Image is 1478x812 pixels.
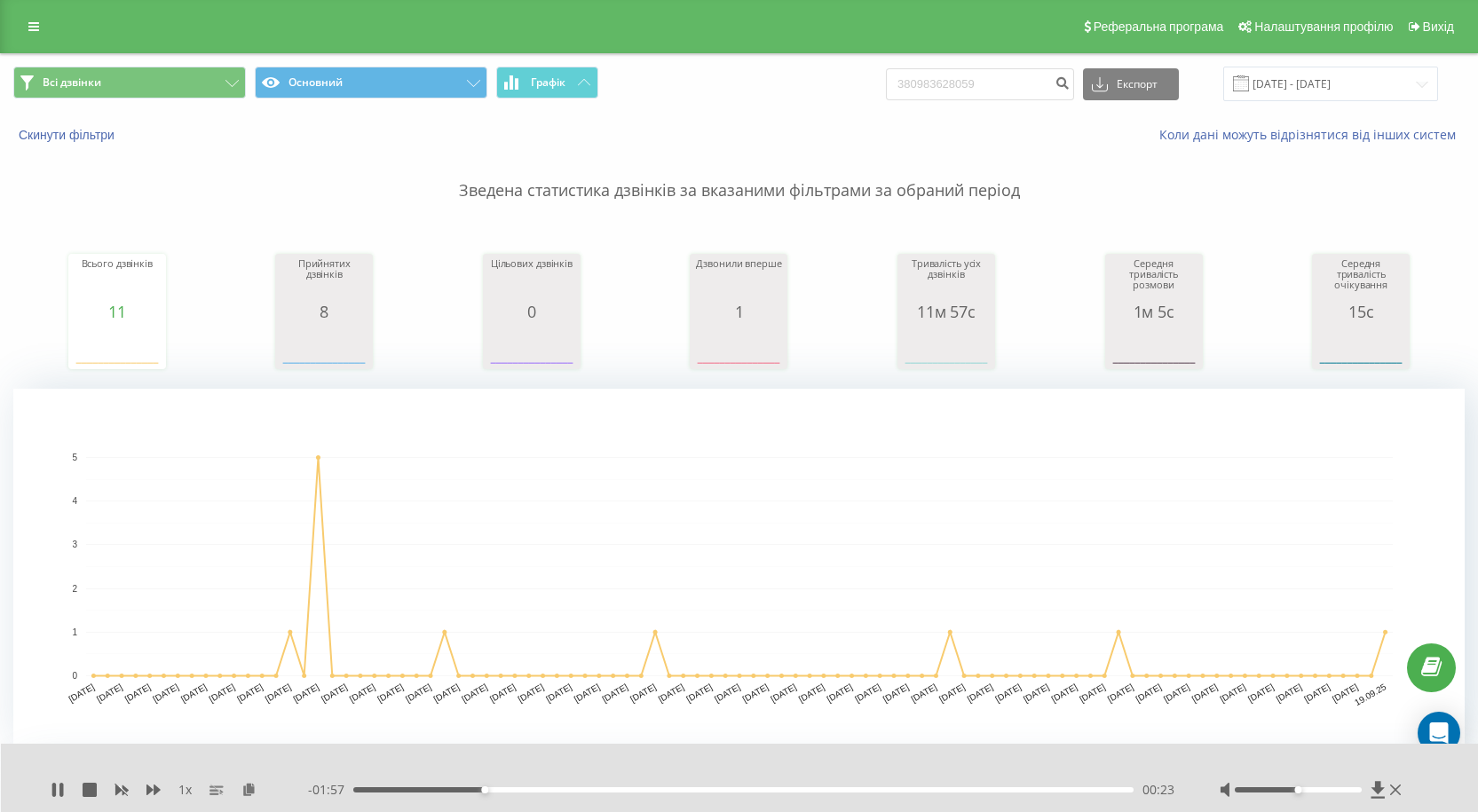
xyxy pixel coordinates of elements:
[1246,682,1276,704] text: [DATE]
[320,682,349,704] text: [DATE]
[487,258,576,303] div: Цільових дзвінків
[1106,682,1135,704] text: [DATE]
[73,320,162,374] svg: A chart.
[853,682,882,704] text: [DATE]
[73,303,162,320] div: 11
[797,682,826,704] text: [DATE]
[1050,682,1079,704] text: [DATE]
[1218,682,1247,704] text: [DATE]
[1094,20,1224,34] span: Реферальна програма
[72,627,77,637] text: 1
[517,682,546,704] text: [DATE]
[72,453,77,462] text: 5
[1110,320,1198,374] svg: A chart.
[432,682,462,704] text: [DATE]
[741,682,771,704] text: [DATE]
[481,786,488,793] div: Accessibility label
[1423,20,1454,34] span: Вихід
[280,258,368,303] div: Прийнятих дзвінків
[826,682,855,704] text: [DATE]
[713,682,742,704] text: [DATE]
[291,682,320,704] text: [DATE]
[694,320,783,374] svg: A chart.
[628,682,658,704] text: [DATE]
[993,682,1023,704] text: [DATE]
[886,68,1074,100] input: Пошук за номером
[966,682,995,704] text: [DATE]
[1254,20,1393,34] span: Налаштування профілю
[1134,682,1163,704] text: [DATE]
[13,144,1465,202] p: Зведена статистика дзвінків за вказаними фільтрами за обраний період
[487,320,576,374] svg: A chart.
[1331,682,1360,704] text: [DATE]
[178,781,192,799] span: 1 x
[684,682,714,704] text: [DATE]
[496,67,598,99] button: Графік
[1078,682,1107,704] text: [DATE]
[348,682,377,704] text: [DATE]
[1353,682,1388,707] text: 19.09.25
[404,682,433,704] text: [DATE]
[1159,126,1465,143] a: Коли дані можуть відрізнятися вiд інших систем
[1302,682,1332,704] text: [DATE]
[1083,68,1179,100] button: Експорт
[308,781,353,799] span: - 01:57
[1142,781,1174,799] span: 00:23
[73,258,162,303] div: Всього дзвінків
[72,540,77,550] text: 3
[657,682,686,704] text: [DATE]
[179,682,209,704] text: [DATE]
[280,303,368,320] div: 8
[902,303,991,320] div: 11м 57с
[1110,258,1198,303] div: Середня тривалість розмови
[573,682,602,704] text: [DATE]
[72,496,77,506] text: 4
[1275,682,1304,704] text: [DATE]
[544,682,573,704] text: [DATE]
[280,320,368,374] svg: A chart.
[375,682,405,704] text: [DATE]
[72,671,77,681] text: 0
[151,682,180,704] text: [DATE]
[95,682,124,704] text: [DATE]
[694,258,783,303] div: Дзвонили вперше
[694,303,783,320] div: 1
[1190,682,1220,704] text: [DATE]
[1294,786,1301,793] div: Accessibility label
[67,682,96,704] text: [DATE]
[264,682,293,704] text: [DATE]
[13,67,246,99] button: Всі дзвінки
[769,682,798,704] text: [DATE]
[123,682,153,704] text: [DATE]
[487,303,576,320] div: 0
[1110,303,1198,320] div: 1м 5с
[1316,320,1405,374] svg: A chart.
[937,682,967,704] text: [DATE]
[1316,258,1405,303] div: Середня тривалість очікування
[43,75,101,90] span: Всі дзвінки
[255,67,487,99] button: Основний
[531,76,565,89] span: Графік
[881,682,911,704] text: [DATE]
[235,682,265,704] text: [DATE]
[488,682,518,704] text: [DATE]
[600,682,629,704] text: [DATE]
[902,320,991,374] svg: A chart.
[1022,682,1051,704] text: [DATE]
[460,682,489,704] text: [DATE]
[1418,712,1460,754] div: Open Intercom Messenger
[13,127,123,143] button: Скинути фільтри
[902,258,991,303] div: Тривалість усіх дзвінків
[13,389,1465,744] svg: A chart.
[909,682,938,704] text: [DATE]
[1162,682,1191,704] text: [DATE]
[1316,303,1405,320] div: 15с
